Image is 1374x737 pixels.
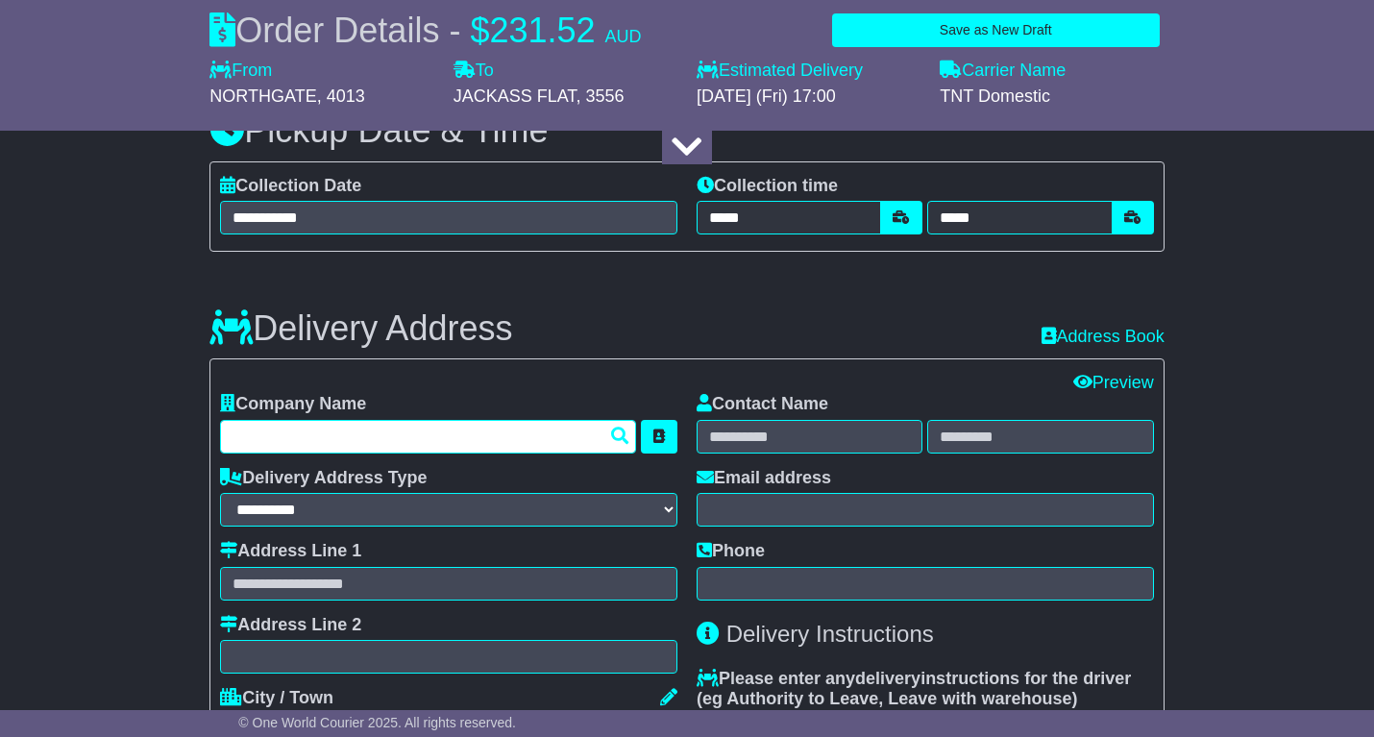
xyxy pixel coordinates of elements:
span: , 4013 [317,86,365,106]
span: 231.52 [489,11,595,50]
label: To [454,61,494,82]
span: Delivery Instructions [726,621,934,647]
div: Order Details - [209,10,641,51]
label: Please enter any instructions for the driver ( ) [697,669,1154,710]
a: Address Book [1042,327,1165,346]
label: Contact Name [697,394,828,415]
span: NORTHGATE [209,86,316,106]
h3: Delivery Address [209,309,512,348]
label: Company Name [220,394,366,415]
label: From [209,61,272,82]
span: © One World Courier 2025. All rights reserved. [238,715,516,730]
label: City / Town [220,688,333,709]
label: Phone [697,541,765,562]
label: Email address [697,468,831,489]
label: Delivery Address Type [220,468,427,489]
label: Collection time [697,176,838,197]
label: Estimated Delivery [697,61,920,82]
label: Address Line 2 [220,615,361,636]
span: JACKASS FLAT [454,86,577,106]
span: AUD [605,27,642,46]
span: $ [470,11,489,50]
button: Save as New Draft [832,13,1160,47]
label: Address Line 1 [220,541,361,562]
div: [DATE] (Fri) 17:00 [697,86,920,108]
label: Carrier Name [940,61,1066,82]
span: , 3556 [576,86,624,106]
label: Collection Date [220,176,361,197]
div: TNT Domestic [940,86,1164,108]
span: eg Authority to Leave, Leave with warehouse [702,689,1071,708]
span: delivery [855,669,920,688]
a: Preview [1073,373,1154,392]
